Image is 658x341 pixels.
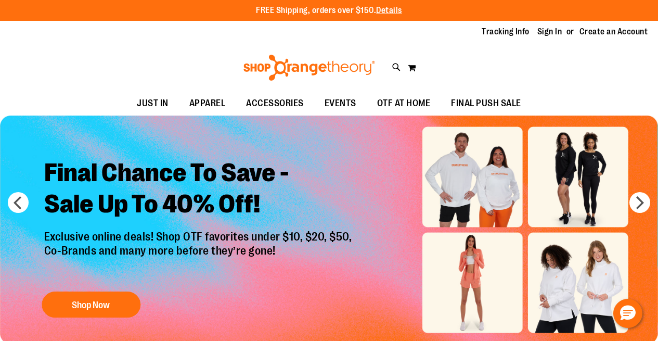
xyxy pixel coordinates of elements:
a: Final Chance To Save -Sale Up To 40% Off! Exclusive online deals! Shop OTF favorites under $10, $... [36,150,363,323]
p: FREE Shipping, orders over $150. [256,5,402,17]
a: ACCESSORIES [236,92,314,116]
span: FINAL PUSH SALE [451,92,521,115]
a: EVENTS [314,92,367,116]
span: OTF AT HOME [377,92,431,115]
p: Exclusive online deals! Shop OTF favorites under $10, $20, $50, Co-Brands and many more before th... [36,231,363,282]
button: Hello, have a question? Let’s chat. [613,299,642,328]
a: Details [376,6,402,15]
a: Tracking Info [482,26,530,37]
a: APPAREL [179,92,236,116]
a: JUST IN [126,92,179,116]
a: FINAL PUSH SALE [441,92,532,116]
a: Sign In [537,26,562,37]
img: Shop Orangetheory [242,55,377,81]
button: prev [8,192,29,213]
button: Shop Now [42,292,140,318]
h2: Final Chance To Save - Sale Up To 40% Off! [36,150,363,231]
span: EVENTS [325,92,356,115]
span: JUST IN [137,92,169,115]
a: OTF AT HOME [367,92,441,116]
span: ACCESSORIES [246,92,304,115]
a: Create an Account [579,26,648,37]
span: APPAREL [189,92,226,115]
button: next [629,192,650,213]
